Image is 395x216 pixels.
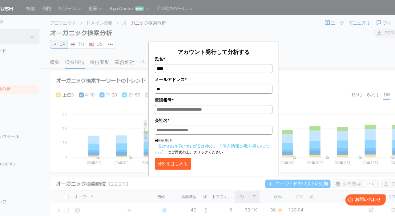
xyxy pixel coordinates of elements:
[155,143,270,155] a: 「個人情報の取り扱いについて」
[155,143,217,149] a: 「Semrush Terms of Service」
[155,158,191,170] button: 分析をはじめる
[155,138,273,155] p: ■同意事項 にご同意の上、クリックください
[340,192,388,209] iframe: Help widget launcher
[155,76,273,83] label: メールアドレス*
[155,97,273,104] label: 電話番号*
[178,48,250,55] span: アカウント発行して分析する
